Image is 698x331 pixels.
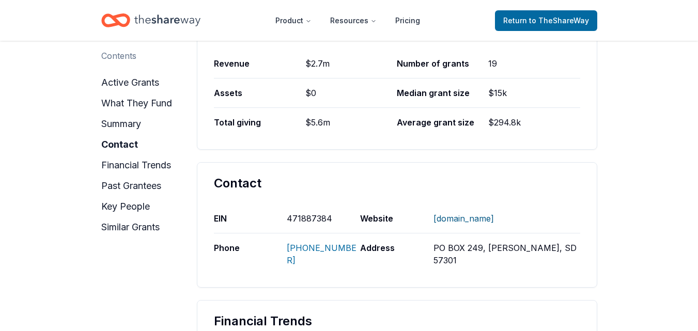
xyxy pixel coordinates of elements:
[529,16,589,25] span: to TheShareWay
[305,49,397,78] div: $2.7m
[214,49,305,78] div: Revenue
[101,157,171,174] button: financial trends
[360,204,433,233] div: Website
[360,233,433,275] div: Address
[214,204,287,233] div: EIN
[214,78,305,107] div: Assets
[287,204,360,233] div: 471887384
[101,74,159,91] button: active grants
[397,49,488,78] div: Number of grants
[322,10,385,31] button: Resources
[101,178,161,194] button: past grantees
[101,95,172,112] button: what they fund
[214,313,580,329] div: Financial Trends
[397,108,488,137] div: Average grant size
[101,136,138,153] button: contact
[387,10,428,31] a: Pricing
[101,219,160,235] button: similar grants
[101,116,141,132] button: summary
[214,233,287,275] div: Phone
[267,8,428,33] nav: Main
[101,8,200,33] a: Home
[433,243,577,265] span: PO BOX 249, [PERSON_NAME], SD 57301
[101,50,136,62] div: Contents
[433,205,494,232] a: [DOMAIN_NAME]
[397,78,488,107] div: Median grant size
[214,108,305,137] div: Total giving
[503,14,589,27] span: Return
[214,175,580,192] div: Contact
[488,78,580,107] div: $15k
[287,243,356,265] a: [PHONE_NUMBER]
[305,108,397,137] div: $5.6m
[495,10,597,31] a: Returnto TheShareWay
[488,108,580,137] div: $294.8k
[488,49,580,78] div: 19
[267,10,320,31] button: Product
[101,198,150,215] button: key people
[305,78,397,107] div: $0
